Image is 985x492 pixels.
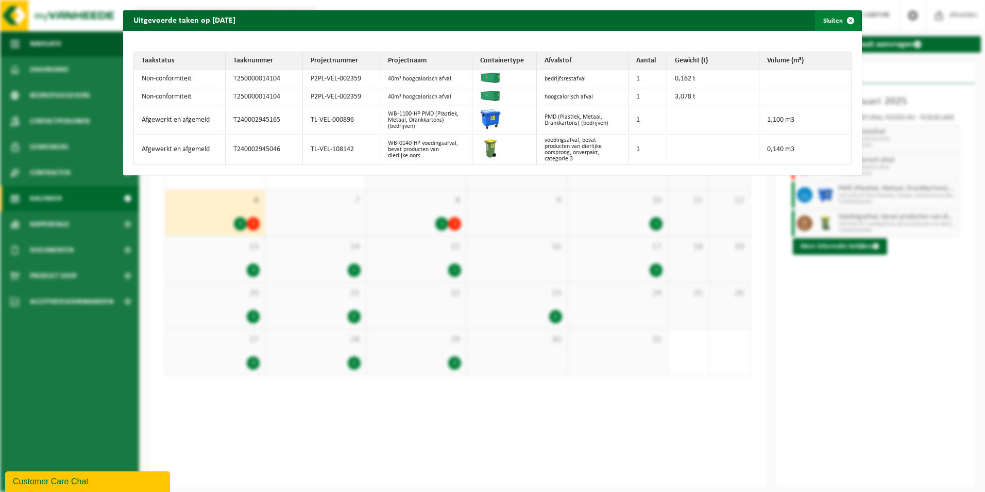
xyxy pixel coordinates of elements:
td: T250000014104 [226,70,303,88]
td: WB-1100-HP PMD (Plastiek, Metaal, Drankkartons) (bedrijven) [380,106,472,135]
button: Sluiten [815,10,861,31]
td: T240002945165 [226,106,303,135]
td: hoogcalorisch afval [537,88,629,106]
td: P2PL-VEL-002359 [303,88,380,106]
td: T250000014104 [226,88,303,106]
img: WB-0140-HPE-GN-50 [480,138,501,159]
th: Gewicht (t) [667,52,759,70]
td: TL-VEL-108142 [303,135,380,165]
iframe: chat widget [5,469,172,492]
th: Aantal [629,52,667,70]
td: 40m³ hoogcalorisch afval [380,70,472,88]
td: Afgewerkt en afgemeld [134,135,226,165]
td: 1 [629,70,667,88]
img: WB-1100-HPE-BE-01 [480,109,501,129]
td: voedingsafval, bevat producten van dierlijke oorsprong, onverpakt, categorie 3 [537,135,629,165]
td: 1 [629,106,667,135]
td: P2PL-VEL-002359 [303,70,380,88]
td: 0,140 m3 [759,135,851,165]
img: HK-XC-40-GN-00 [480,73,501,83]
img: HK-XC-40-GN-00 [480,91,501,101]
td: 1 [629,135,667,165]
td: 1,100 m3 [759,106,851,135]
td: WB-0140-HP voedingsafval, bevat producten van dierlijke oors [380,135,472,165]
th: Taakstatus [134,52,226,70]
th: Afvalstof [537,52,629,70]
td: Non-conformiteit [134,70,226,88]
th: Containertype [472,52,537,70]
th: Projectnaam [380,52,472,70]
td: 3,078 t [667,88,759,106]
h2: Uitgevoerde taken op [DATE] [123,10,246,30]
th: Volume (m³) [759,52,851,70]
th: Projectnummer [303,52,380,70]
td: 0,162 t [667,70,759,88]
td: Afgewerkt en afgemeld [134,106,226,135]
th: Taaknummer [226,52,303,70]
td: 1 [629,88,667,106]
td: PMD (Plastiek, Metaal, Drankkartons) (bedrijven) [537,106,629,135]
td: T240002945046 [226,135,303,165]
td: bedrijfsrestafval [537,70,629,88]
td: 40m³ hoogcalorisch afval [380,88,472,106]
td: TL-VEL-000896 [303,106,380,135]
td: Non-conformiteit [134,88,226,106]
